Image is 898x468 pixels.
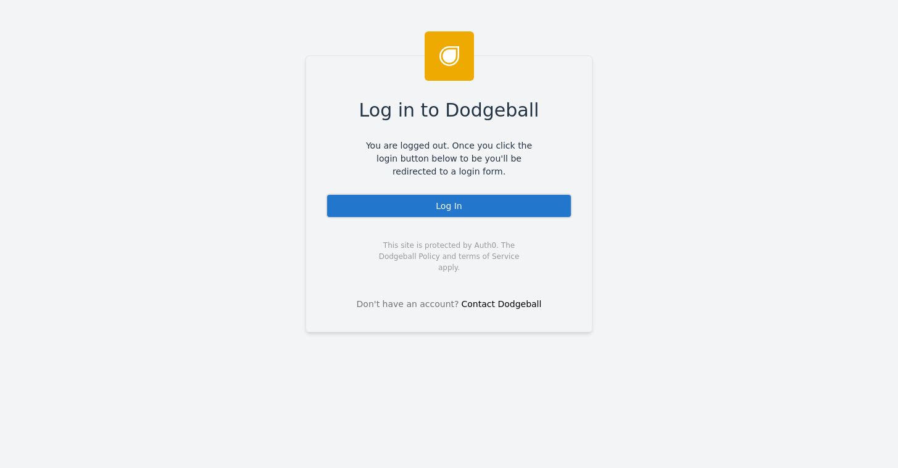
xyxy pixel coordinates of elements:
[357,139,541,178] span: You are logged out. Once you click the login button below to be you'll be redirected to a login f...
[326,194,572,218] div: Log In
[368,240,530,273] span: This site is protected by Auth0. The Dodgeball Policy and terms of Service apply.
[357,298,459,311] span: Don't have an account?
[462,299,542,309] a: Contact Dodgeball
[359,96,539,124] span: Log in to Dodgeball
